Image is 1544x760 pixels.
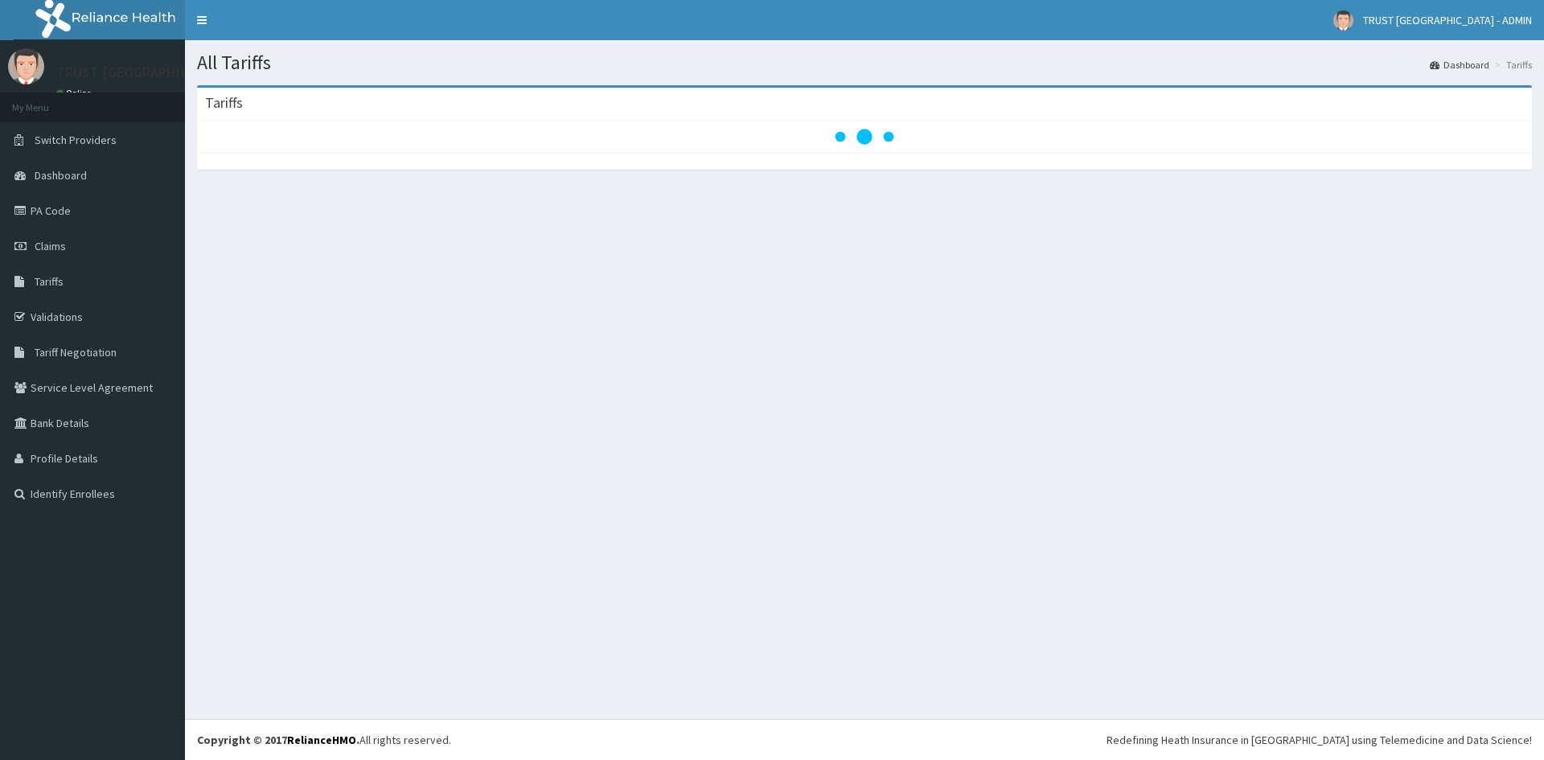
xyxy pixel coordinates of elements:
[8,48,44,84] img: User Image
[35,345,117,359] span: Tariff Negotiation
[56,88,95,99] a: Online
[35,133,117,147] span: Switch Providers
[197,52,1532,73] h1: All Tariffs
[56,65,286,80] p: TRUST [GEOGRAPHIC_DATA] - ADMIN
[205,96,243,110] h3: Tariffs
[1107,732,1532,748] div: Redefining Heath Insurance in [GEOGRAPHIC_DATA] using Telemedicine and Data Science!
[1363,13,1532,27] span: TRUST [GEOGRAPHIC_DATA] - ADMIN
[832,105,897,169] svg: audio-loading
[1333,10,1353,31] img: User Image
[1430,58,1489,72] a: Dashboard
[197,733,359,747] strong: Copyright © 2017 .
[35,274,64,289] span: Tariffs
[35,239,66,253] span: Claims
[287,733,356,747] a: RelianceHMO
[185,719,1544,760] footer: All rights reserved.
[35,168,87,183] span: Dashboard
[1491,58,1532,72] li: Tariffs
